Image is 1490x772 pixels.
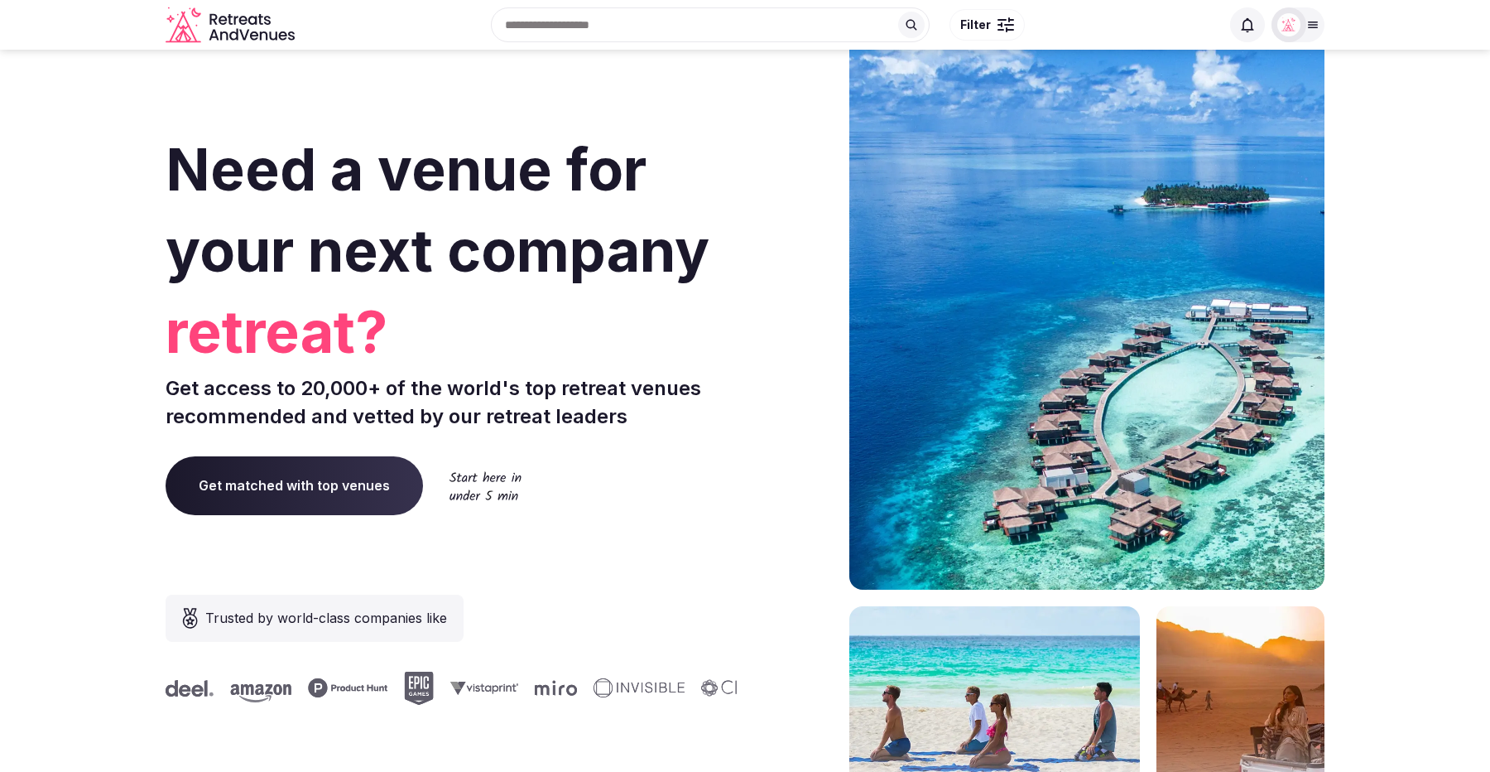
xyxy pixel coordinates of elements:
[590,678,681,698] svg: Invisible company logo
[166,292,738,373] span: retreat?
[449,471,521,500] img: Start here in under 5 min
[166,456,423,514] a: Get matched with top venues
[162,680,210,697] svg: Deel company logo
[447,681,515,695] svg: Vistaprint company logo
[166,7,298,44] svg: Retreats and Venues company logo
[531,680,574,696] svg: Miro company logo
[205,608,447,628] span: Trusted by world-class companies like
[960,17,991,33] span: Filter
[1277,13,1300,36] img: Matt Grant Oakes
[166,374,738,430] p: Get access to 20,000+ of the world's top retreat venues recommended and vetted by our retreat lea...
[166,134,709,286] span: Need a venue for your next company
[401,672,430,705] svg: Epic Games company logo
[949,9,1025,41] button: Filter
[166,7,298,44] a: Visit the homepage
